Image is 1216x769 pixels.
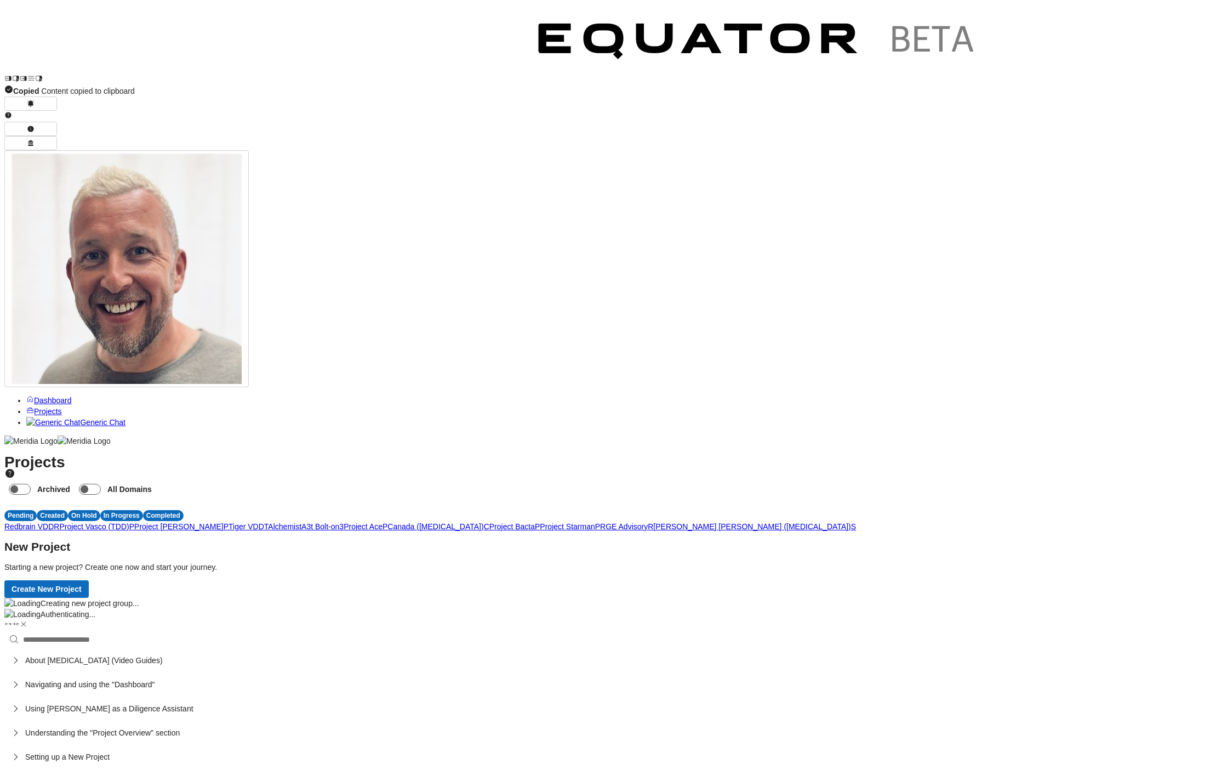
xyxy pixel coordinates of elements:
[80,418,125,427] span: Generic Chat
[43,4,519,82] img: Customer Logo
[4,580,89,598] button: Create New Project
[264,522,269,531] span: T
[34,407,62,416] span: Projects
[100,510,143,521] div: In Progress
[26,396,72,405] a: Dashboard
[26,407,62,416] a: Projects
[4,522,59,531] a: Redbrain VDDR
[648,522,653,531] span: R
[301,522,306,531] span: A
[519,4,996,82] img: Customer Logo
[600,522,653,531] a: RGE AdvisoryR
[489,522,540,531] a: Project BactaP
[4,648,1212,672] button: About [MEDICAL_DATA] (Video Guides)
[143,510,184,521] div: Completed
[37,510,68,521] div: Created
[58,436,111,446] img: Meridia Logo
[4,721,1212,745] button: Understanding the "Project Overview" section
[129,522,134,531] span: P
[4,598,41,609] img: Loading
[339,522,344,531] span: 3
[105,479,156,499] label: All Domains
[4,436,58,446] img: Meridia Logo
[4,745,1212,769] button: Setting up a New Project
[13,87,135,95] span: Content copied to clipboard
[595,522,600,531] span: P
[653,522,856,531] a: [PERSON_NAME] [PERSON_NAME] ([MEDICAL_DATA])S
[387,522,489,531] a: Canada ([MEDICAL_DATA])C
[851,522,856,531] span: S
[13,87,39,95] strong: Copied
[59,522,134,531] a: Project Vasco (TDD)P
[35,479,75,499] label: Archived
[4,609,41,620] img: Loading
[383,522,387,531] span: P
[224,522,229,531] span: P
[26,417,80,428] img: Generic Chat
[484,522,489,531] span: C
[4,541,1212,552] h2: New Project
[26,418,125,427] a: Generic ChatGeneric Chat
[41,610,95,619] span: Authenticating...
[4,672,1212,697] button: Navigating and using the "Dashboard"
[54,522,59,531] span: R
[229,522,268,531] a: Tiger VDDT
[268,522,306,531] a: AlchemistA
[134,522,229,531] a: Project [PERSON_NAME]P
[34,396,72,405] span: Dashboard
[4,562,1212,573] p: Starting a new project? Create one now and start your journey.
[41,599,139,608] span: Creating new project group...
[4,457,1212,499] h1: Projects
[535,522,540,531] span: P
[4,697,1212,721] button: Using [PERSON_NAME] as a Diligence Assistant
[12,154,242,384] img: Profile Icon
[540,522,600,531] a: Project StarmanP
[4,510,37,521] div: Pending
[306,522,344,531] a: 3t Bolt-on3
[344,522,387,531] a: Project AceP
[68,510,100,521] div: On Hold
